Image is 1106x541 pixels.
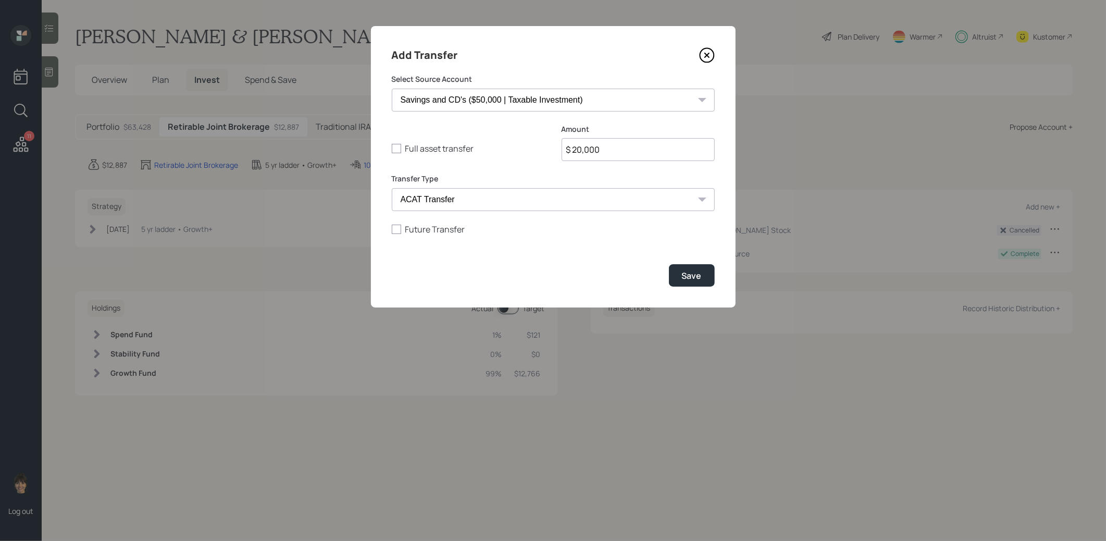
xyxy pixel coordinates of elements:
button: Save [669,264,715,287]
label: Full asset transfer [392,143,545,154]
h4: Add Transfer [392,47,458,64]
label: Select Source Account [392,74,715,84]
div: Save [682,270,702,281]
label: Transfer Type [392,174,715,184]
label: Amount [562,124,715,134]
label: Future Transfer [392,224,715,235]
